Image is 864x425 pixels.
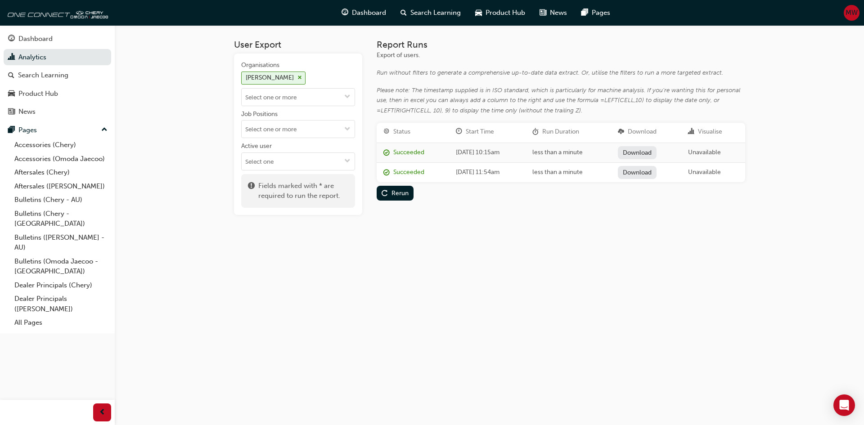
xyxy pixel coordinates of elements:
[550,8,567,18] span: News
[410,8,461,18] span: Search Learning
[18,34,53,44] div: Dashboard
[574,4,617,22] a: pages-iconPages
[344,94,351,101] span: down-icon
[532,167,604,178] div: less than a minute
[833,394,855,416] div: Open Intercom Messenger
[246,73,294,83] div: [PERSON_NAME]
[688,148,721,156] span: Unavailable
[377,51,420,59] span: Export of users.
[468,4,532,22] a: car-iconProduct Hub
[11,152,111,166] a: Accessories (Omoda Jaecoo)
[344,158,351,166] span: down-icon
[8,72,14,80] span: search-icon
[340,121,355,138] button: toggle menu
[11,255,111,278] a: Bulletins (Omoda Jaecoo - [GEOGRAPHIC_DATA])
[8,90,15,98] span: car-icon
[18,89,58,99] div: Product Hub
[393,148,424,158] div: Succeeded
[581,7,588,18] span: pages-icon
[4,85,111,102] a: Product Hub
[618,146,657,159] a: Download
[540,7,546,18] span: news-icon
[8,35,15,43] span: guage-icon
[391,189,409,197] div: Rerun
[844,5,859,21] button: MW
[466,127,494,137] div: Start Time
[234,40,362,50] h3: User Export
[382,190,388,198] span: replay-icon
[592,8,610,18] span: Pages
[4,4,108,22] img: oneconnect
[11,207,111,231] a: Bulletins (Chery - [GEOGRAPHIC_DATA])
[18,125,37,135] div: Pages
[532,4,574,22] a: news-iconNews
[8,54,15,62] span: chart-icon
[456,128,462,136] span: clock-icon
[11,138,111,152] a: Accessories (Chery)
[383,169,390,177] span: report_succeeded-icon
[628,127,657,137] div: Download
[4,29,111,122] button: DashboardAnalyticsSearch LearningProduct HubNews
[242,121,355,138] input: Job Positionstoggle menu
[11,193,111,207] a: Bulletins (Chery - AU)
[248,181,255,201] span: exclaim-icon
[532,148,604,158] div: less than a minute
[340,89,355,106] button: toggle menu
[11,166,111,179] a: Aftersales (Chery)
[400,7,407,18] span: search-icon
[377,40,745,50] h3: Report Runs
[241,110,278,119] div: Job Positions
[456,148,519,158] div: [DATE] 10:15am
[618,128,624,136] span: download-icon
[377,186,414,201] button: Rerun
[486,8,525,18] span: Product Hub
[4,49,111,66] a: Analytics
[618,166,657,179] a: Download
[688,128,694,136] span: chart-icon
[393,127,410,137] div: Status
[698,127,722,137] div: Visualise
[258,181,348,201] span: Fields marked with * are required to run the report.
[393,167,424,178] div: Succeeded
[4,122,111,139] button: Pages
[11,292,111,316] a: Dealer Principals ([PERSON_NAME])
[344,126,351,134] span: down-icon
[297,75,302,81] span: cross-icon
[456,167,519,178] div: [DATE] 11:54am
[99,407,106,418] span: prev-icon
[340,153,355,170] button: toggle menu
[377,85,745,116] div: Please note: The timestamp supplied is in ISO standard, which is particularly for machine analysi...
[11,316,111,330] a: All Pages
[377,68,745,78] div: Run without filters to generate a comprehensive up-to-date data extract. Or, utilise the filters ...
[11,231,111,255] a: Bulletins ([PERSON_NAME] - AU)
[475,7,482,18] span: car-icon
[4,103,111,120] a: News
[242,89,355,106] input: Organisations[PERSON_NAME]cross-icontoggle menu
[4,31,111,47] a: Dashboard
[334,4,393,22] a: guage-iconDashboard
[532,128,539,136] span: duration-icon
[4,67,111,84] a: Search Learning
[241,142,272,151] div: Active user
[18,70,68,81] div: Search Learning
[383,149,390,157] span: report_succeeded-icon
[688,168,721,176] span: Unavailable
[242,153,355,170] input: Active usertoggle menu
[18,107,36,117] div: News
[8,126,15,134] span: pages-icon
[11,278,111,292] a: Dealer Principals (Chery)
[342,7,348,18] span: guage-icon
[101,124,108,136] span: up-icon
[846,8,858,18] span: MW
[542,127,579,137] div: Run Duration
[8,108,15,116] span: news-icon
[352,8,386,18] span: Dashboard
[383,128,390,136] span: target-icon
[11,179,111,193] a: Aftersales ([PERSON_NAME])
[241,61,279,70] div: Organisations
[393,4,468,22] a: search-iconSearch Learning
